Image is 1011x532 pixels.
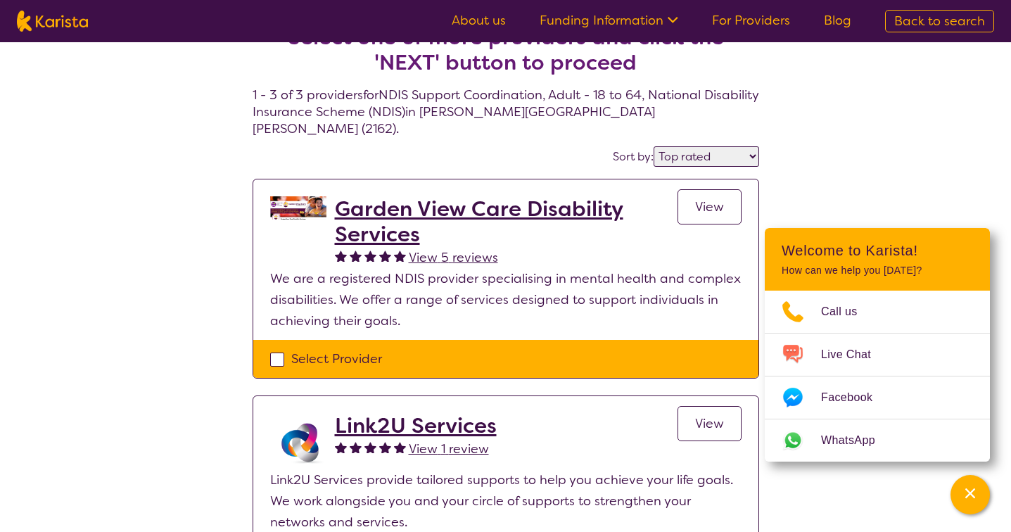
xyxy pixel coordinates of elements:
a: For Providers [712,12,790,29]
button: Channel Menu [950,475,990,514]
label: Sort by: [613,149,654,164]
img: fullstar [394,441,406,453]
span: Live Chat [821,344,888,365]
span: View [695,415,724,432]
a: Garden View Care Disability Services [335,196,678,247]
a: Web link opens in a new tab. [765,419,990,462]
a: View 5 reviews [409,247,498,268]
span: View 5 reviews [409,249,498,266]
img: fullstar [335,250,347,262]
span: Back to search [894,13,985,30]
img: fullstar [335,441,347,453]
ul: Choose channel [765,291,990,462]
img: fullstar [350,250,362,262]
span: View 1 review [409,441,489,457]
a: Link2U Services [335,413,497,438]
h2: Welcome to Karista! [782,242,973,259]
a: Funding Information [540,12,678,29]
img: fullstar [364,441,376,453]
img: fullstar [379,441,391,453]
a: About us [452,12,506,29]
a: Back to search [885,10,994,32]
h2: Select one or more providers and click the 'NEXT' button to proceed [269,25,742,75]
p: We are a registered NDIS provider specialising in mental health and complex disabilities. We offe... [270,268,742,331]
span: WhatsApp [821,430,892,451]
img: fullstar [394,250,406,262]
span: View [695,198,724,215]
img: fullstar [364,250,376,262]
p: How can we help you [DATE]? [782,265,973,277]
img: fullstar [379,250,391,262]
span: Call us [821,301,875,322]
img: lvrf5nqnn2npdrpfvz8h.png [270,413,326,469]
img: fhlsqaxcthszxhqwxlmb.jpg [270,196,326,220]
a: Blog [824,12,851,29]
a: View 1 review [409,438,489,460]
img: Karista logo [17,11,88,32]
img: fullstar [350,441,362,453]
a: View [678,406,742,441]
div: Channel Menu [765,228,990,462]
span: Facebook [821,387,889,408]
a: View [678,189,742,224]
